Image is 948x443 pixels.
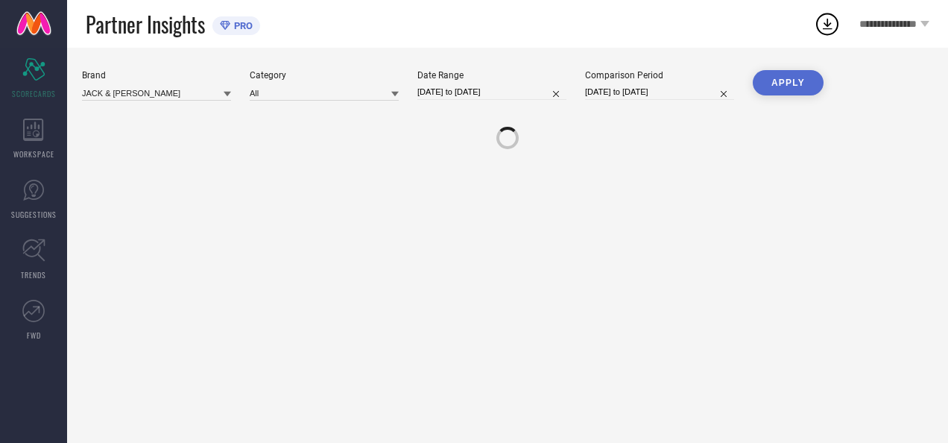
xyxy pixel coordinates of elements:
div: Category [250,70,399,81]
input: Select comparison period [585,84,734,100]
span: SCORECARDS [12,88,56,99]
div: Brand [82,70,231,81]
span: WORKSPACE [13,148,54,160]
span: TRENDS [21,269,46,280]
div: Date Range [417,70,566,81]
span: FWD [27,330,41,341]
span: Partner Insights [86,9,205,40]
span: SUGGESTIONS [11,209,57,220]
div: Open download list [814,10,841,37]
div: Comparison Period [585,70,734,81]
button: APPLY [753,70,824,95]
span: PRO [230,20,253,31]
input: Select date range [417,84,566,100]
